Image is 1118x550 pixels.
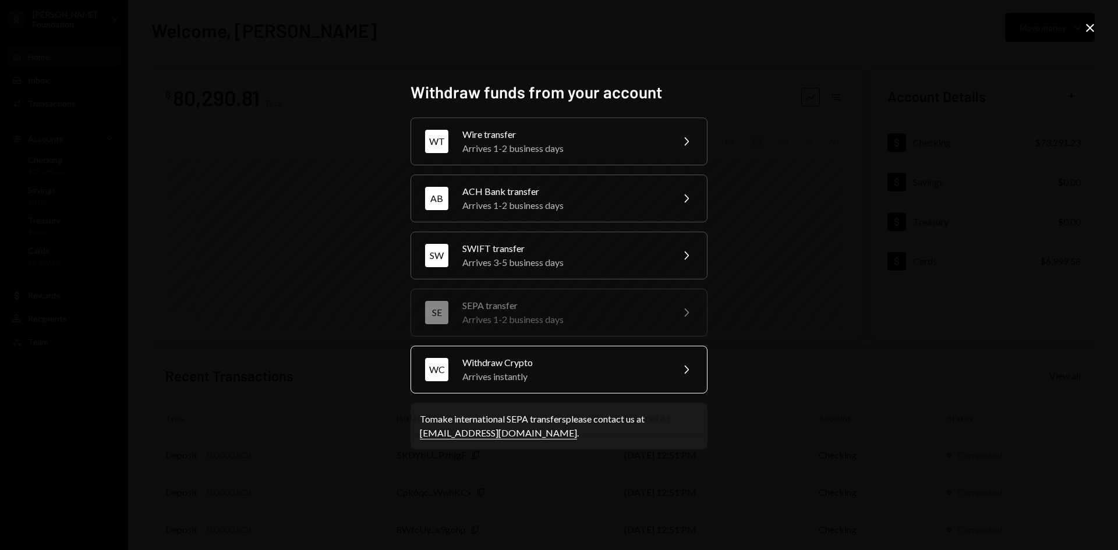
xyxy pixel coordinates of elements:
[462,184,665,198] div: ACH Bank transfer
[411,346,707,393] button: WCWithdraw CryptoArrives instantly
[411,289,707,336] button: SESEPA transferArrives 1-2 business days
[425,244,448,267] div: SW
[462,127,665,141] div: Wire transfer
[462,356,665,370] div: Withdraw Crypto
[411,232,707,279] button: SWSWIFT transferArrives 3-5 business days
[411,175,707,222] button: ABACH Bank transferArrives 1-2 business days
[462,313,665,327] div: Arrives 1-2 business days
[420,427,577,439] a: [EMAIL_ADDRESS][DOMAIN_NAME]
[420,412,698,440] div: To make international SEPA transfers please contact us at .
[462,141,665,155] div: Arrives 1-2 business days
[425,358,448,381] div: WC
[462,256,665,269] div: Arrives 3-5 business days
[425,301,448,324] div: SE
[462,242,665,256] div: SWIFT transfer
[462,299,665,313] div: SEPA transfer
[411,118,707,165] button: WTWire transferArrives 1-2 business days
[462,370,665,384] div: Arrives instantly
[411,81,707,104] h2: Withdraw funds from your account
[425,130,448,153] div: WT
[462,198,665,212] div: Arrives 1-2 business days
[425,187,448,210] div: AB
